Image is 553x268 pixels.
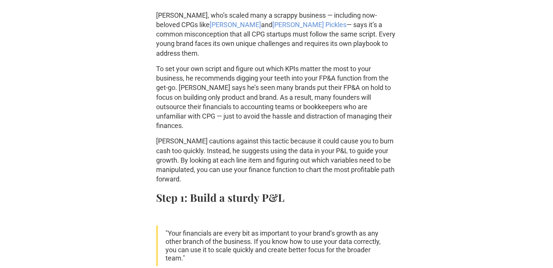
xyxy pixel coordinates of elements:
p: ‍ [156,210,397,219]
a: [PERSON_NAME] Pickles [272,21,346,29]
blockquote: "Your financials are every bit as important to your brand’s growth as any other branch of the bus... [156,225,397,266]
p: [PERSON_NAME] cautions against this tactic because it could cause you to burn cash too quickly. I... [156,136,397,184]
p: [PERSON_NAME], who’s scaled many a scrappy business — including now-beloved CPGs like and — says ... [156,11,397,58]
a: [PERSON_NAME] [210,21,261,29]
p: To set your own script and figure out which KPIs matter the most to your business, he recommends ... [156,64,397,130]
strong: Step 1: Build a sturdy P&L [156,190,284,204]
